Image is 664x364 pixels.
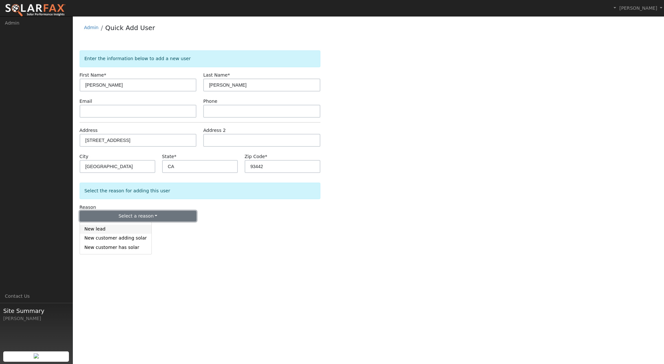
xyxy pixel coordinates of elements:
[3,306,69,315] span: Site Summary
[80,211,197,222] button: Select a reason
[105,24,155,32] a: Quick Add User
[265,154,267,159] span: Required
[203,98,217,105] label: Phone
[228,72,230,78] span: Required
[80,153,89,160] label: City
[80,50,320,67] div: Enter the information below to add a new user
[619,5,657,11] span: [PERSON_NAME]
[80,234,151,243] a: New customer adding solar
[3,315,69,322] div: [PERSON_NAME]
[80,225,151,234] a: New lead
[203,127,226,134] label: Address 2
[5,4,66,17] img: SolarFax
[80,98,92,105] label: Email
[80,243,151,252] a: New customer has solar
[80,204,96,211] label: Reason
[84,25,99,30] a: Admin
[203,72,230,79] label: Last Name
[80,72,106,79] label: First Name
[80,127,98,134] label: Address
[104,72,106,78] span: Required
[34,353,39,359] img: retrieve
[162,153,176,160] label: State
[245,153,267,160] label: Zip Code
[174,154,176,159] span: Required
[170,188,172,193] a: Reason for new user
[80,183,320,199] div: Select the reason for adding this user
